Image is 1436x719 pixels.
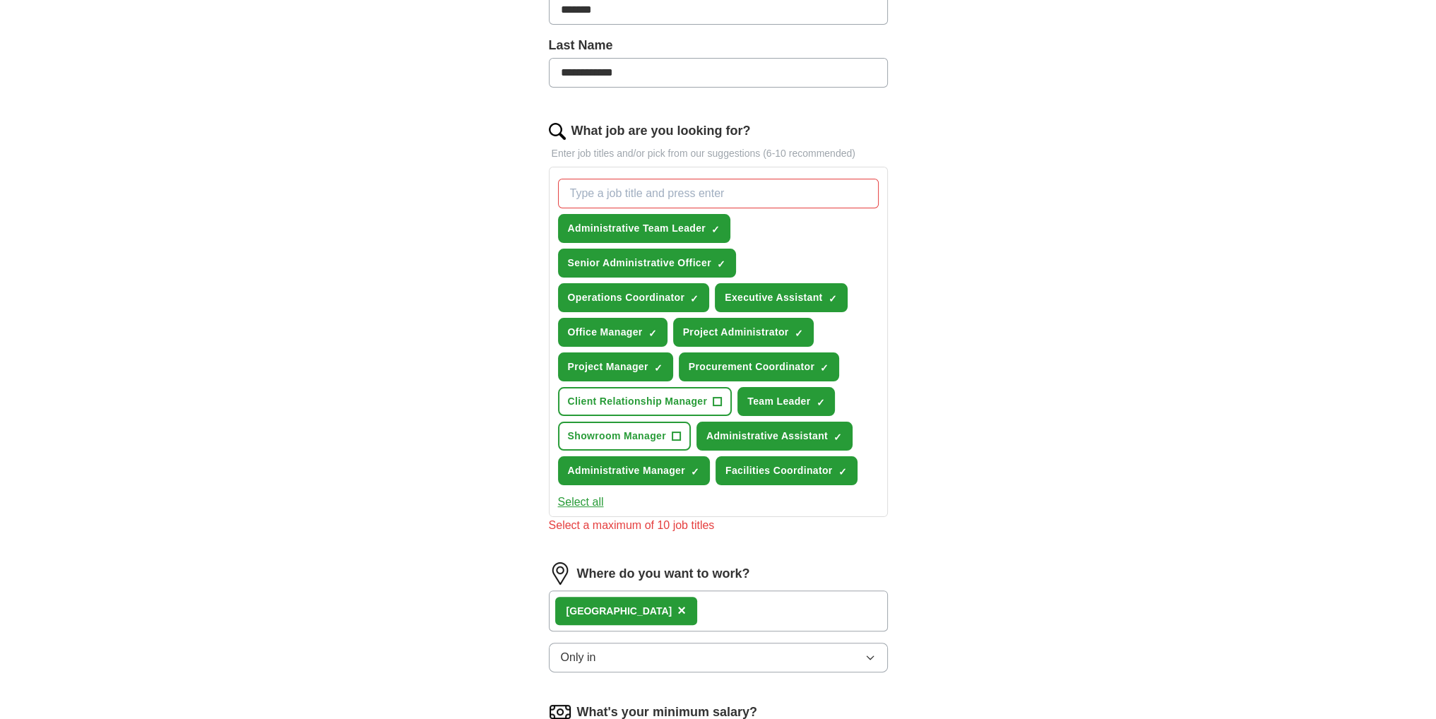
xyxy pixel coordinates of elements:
label: What job are you looking for? [571,121,751,141]
span: Procurement Coordinator [689,359,814,374]
img: location.png [549,562,571,585]
span: Only in [561,649,596,666]
span: Client Relationship Manager [568,394,708,409]
span: Administrative Team Leader [568,221,706,236]
button: Facilities Coordinator✓ [716,456,858,485]
span: Operations Coordinator [568,290,685,305]
button: Senior Administrative Officer✓ [558,249,736,278]
div: Select a maximum of 10 job titles [549,517,888,534]
span: ✓ [795,328,803,339]
span: ✓ [816,397,824,408]
button: Administrative Assistant✓ [696,422,853,451]
span: ✓ [833,432,842,443]
span: Office Manager [568,325,643,340]
span: ✓ [648,328,657,339]
span: Administrative Assistant [706,429,828,444]
button: Project Administrator✓ [673,318,814,347]
div: [GEOGRAPHIC_DATA] [566,604,672,619]
span: ✓ [829,293,837,304]
span: ✓ [654,362,663,374]
span: ✓ [690,293,699,304]
button: × [677,600,686,622]
span: Team Leader [747,394,810,409]
button: Executive Assistant✓ [715,283,847,312]
span: ✓ [717,259,725,270]
label: Last Name [549,36,888,55]
label: Where do you want to work? [577,564,750,583]
span: ✓ [820,362,829,374]
span: Project Administrator [683,325,789,340]
span: Facilities Coordinator [725,463,833,478]
span: Senior Administrative Officer [568,256,711,271]
span: Project Manager [568,359,648,374]
span: ✓ [691,466,699,477]
button: Operations Coordinator✓ [558,283,710,312]
button: Administrative Manager✓ [558,456,710,485]
img: search.png [549,123,566,140]
span: ✓ [838,466,847,477]
button: Administrative Team Leader✓ [558,214,731,243]
span: × [677,602,686,618]
span: Executive Assistant [725,290,822,305]
p: Enter job titles and/or pick from our suggestions (6-10 recommended) [549,146,888,161]
button: Project Manager✓ [558,352,673,381]
input: Type a job title and press enter [558,179,879,208]
button: Procurement Coordinator✓ [679,352,839,381]
button: Showroom Manager [558,422,691,451]
button: Team Leader✓ [737,387,835,416]
span: Administrative Manager [568,463,685,478]
button: Only in [549,643,888,672]
button: Office Manager✓ [558,318,667,347]
button: Client Relationship Manager [558,387,732,416]
span: ✓ [711,224,720,235]
span: Showroom Manager [568,429,666,444]
button: Select all [558,494,604,511]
